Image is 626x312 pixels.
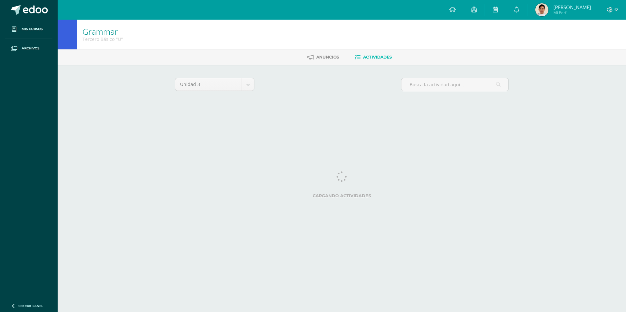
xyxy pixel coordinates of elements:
span: Unidad 3 [180,78,237,91]
span: Mi Perfil [553,10,591,15]
a: Mis cursos [5,20,52,39]
span: Archivos [22,46,39,51]
div: Tercero Básico 'U' [83,36,123,42]
span: Actividades [363,55,392,60]
input: Busca la actividad aquí... [401,78,508,91]
span: Anuncios [316,55,339,60]
a: Anuncios [307,52,339,62]
span: [PERSON_NAME] [553,4,591,10]
a: Archivos [5,39,52,58]
a: Grammar [83,26,118,37]
h1: Grammar [83,27,123,36]
a: Unidad 3 [175,78,254,91]
label: Cargando actividades [175,193,509,198]
a: Actividades [355,52,392,62]
span: Mis cursos [22,26,43,32]
img: 3ef5ddf9f422fdfcafeb43ddfbc22940.png [535,3,548,16]
span: Cerrar panel [18,303,43,308]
